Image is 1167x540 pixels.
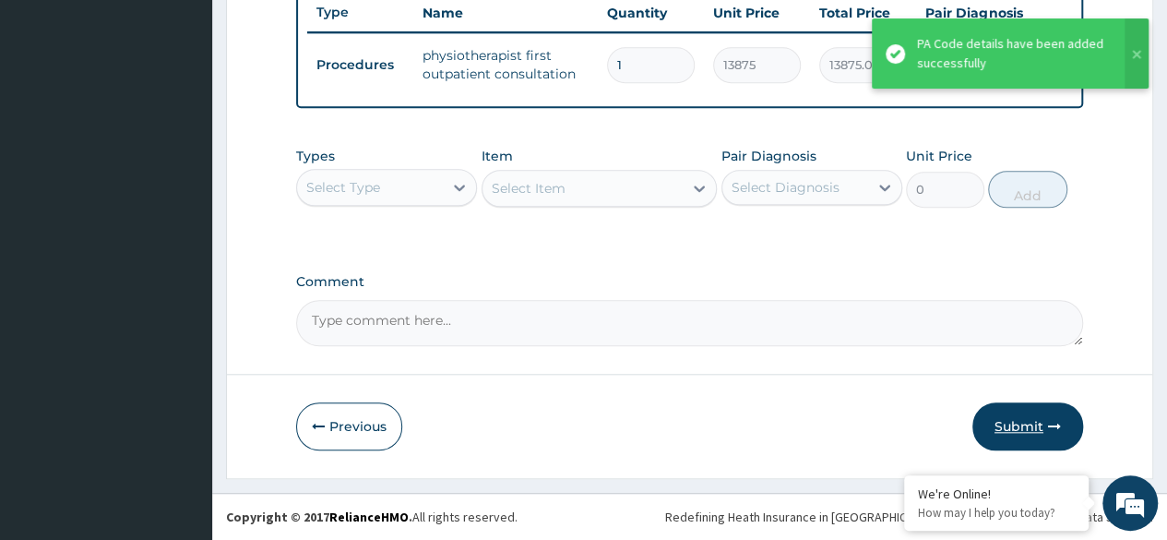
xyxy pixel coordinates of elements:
label: Pair Diagnosis [721,147,816,165]
strong: Copyright © 2017 . [226,509,412,525]
img: d_794563401_company_1708531726252_794563401 [34,92,75,138]
div: PA Code details have been added successfully [917,34,1107,73]
button: Submit [972,402,1083,450]
p: How may I help you today? [918,505,1075,521]
label: Item [482,147,513,165]
div: We're Online! [918,486,1075,502]
a: RelianceHMO [329,509,409,525]
textarea: Type your message and hit 'Enter' [9,351,351,415]
div: Redefining Heath Insurance in [GEOGRAPHIC_DATA] using Telemedicine and Data Science! [665,508,1153,526]
label: Unit Price [906,147,972,165]
td: Procedures [307,48,413,82]
label: Types [296,149,335,164]
div: Chat with us now [96,103,310,127]
button: Previous [296,402,402,450]
label: Comment [296,274,1083,290]
div: Minimize live chat window [303,9,347,54]
button: Add [988,171,1066,208]
div: Select Diagnosis [732,178,840,197]
td: physiotherapist first outpatient consultation [413,37,598,92]
span: We're online! [107,156,255,342]
div: Select Type [306,178,380,197]
footer: All rights reserved. [212,493,1167,540]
